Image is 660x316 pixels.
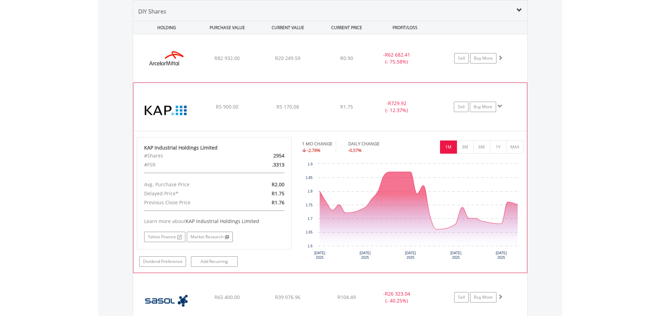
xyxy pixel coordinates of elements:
[302,160,523,264] svg: Interactive chart
[306,230,313,234] text: 1.65
[239,160,290,169] div: .3313
[308,189,313,193] text: 1.8
[139,180,239,189] div: Avg. Purchase Price
[388,100,406,106] span: R729.92
[340,55,353,61] span: R0.90
[302,140,332,147] div: 1 MO CHANGE
[216,103,238,110] span: R5 900.00
[308,217,313,221] text: 1.7
[348,147,362,153] span: -0.57%
[348,140,404,147] div: DAILY CHANGE
[144,218,285,225] div: Learn more about
[144,144,285,151] div: KAP Industrial Holdings Limited
[275,55,300,61] span: R20 249.59
[319,21,374,34] div: CURRENT PRICE
[137,43,196,80] img: EQU.ZA.ACL.png
[371,51,423,65] div: - (- 75.58%)
[405,251,416,259] text: [DATE] 2025
[198,21,257,34] div: PURCHASE VALUE
[258,21,318,34] div: CURRENT VALUE
[308,162,313,166] text: 1.9
[239,151,290,160] div: 2954
[139,189,239,198] div: Delayed Price*
[470,102,496,112] a: Buy More
[272,181,284,188] span: R2.00
[139,256,186,267] a: Dividend Preference
[440,140,457,154] button: 1M
[187,232,233,242] a: Market Research
[360,251,371,259] text: [DATE] 2025
[314,251,325,259] text: [DATE] 2025
[214,294,240,300] span: R65 400.00
[370,100,422,114] div: - (- 12.37%)
[214,55,240,61] span: R82 932.00
[307,147,320,153] span: -2.78%
[139,151,239,160] div: #Shares
[302,160,523,264] div: Chart. Highcharts interactive chart.
[186,218,259,224] span: KAP Industrial Holdings Limited
[376,21,435,34] div: PROFIT/LOSS
[139,198,239,207] div: Previous Close Price
[385,51,410,58] span: R62 682.41
[457,140,474,154] button: 3M
[470,292,496,302] a: Buy More
[138,8,166,15] span: DIY Shares
[450,251,461,259] text: [DATE] 2025
[496,251,507,259] text: [DATE] 2025
[272,190,284,197] span: R1.75
[507,140,523,154] button: MAX
[470,53,496,63] a: Buy More
[133,21,196,34] div: HOLDING
[272,199,284,206] span: R1.76
[308,244,313,248] text: 1.6
[340,103,353,110] span: R1.75
[275,294,300,300] span: R39 076.96
[454,292,469,302] a: Sell
[276,103,299,110] span: R5 170.08
[191,256,238,267] a: Add Recurring
[454,102,468,112] a: Sell
[139,160,239,169] div: #FSR
[385,290,410,297] span: R26 323.04
[137,92,196,129] img: EQU.ZA.KAP.png
[454,53,469,63] a: Sell
[337,294,356,300] span: R104.49
[371,290,423,304] div: - (- 40.25%)
[490,140,507,154] button: 1Y
[144,232,185,242] a: Yahoo Finance
[306,203,313,207] text: 1.75
[473,140,490,154] button: 6M
[306,176,313,180] text: 1.85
